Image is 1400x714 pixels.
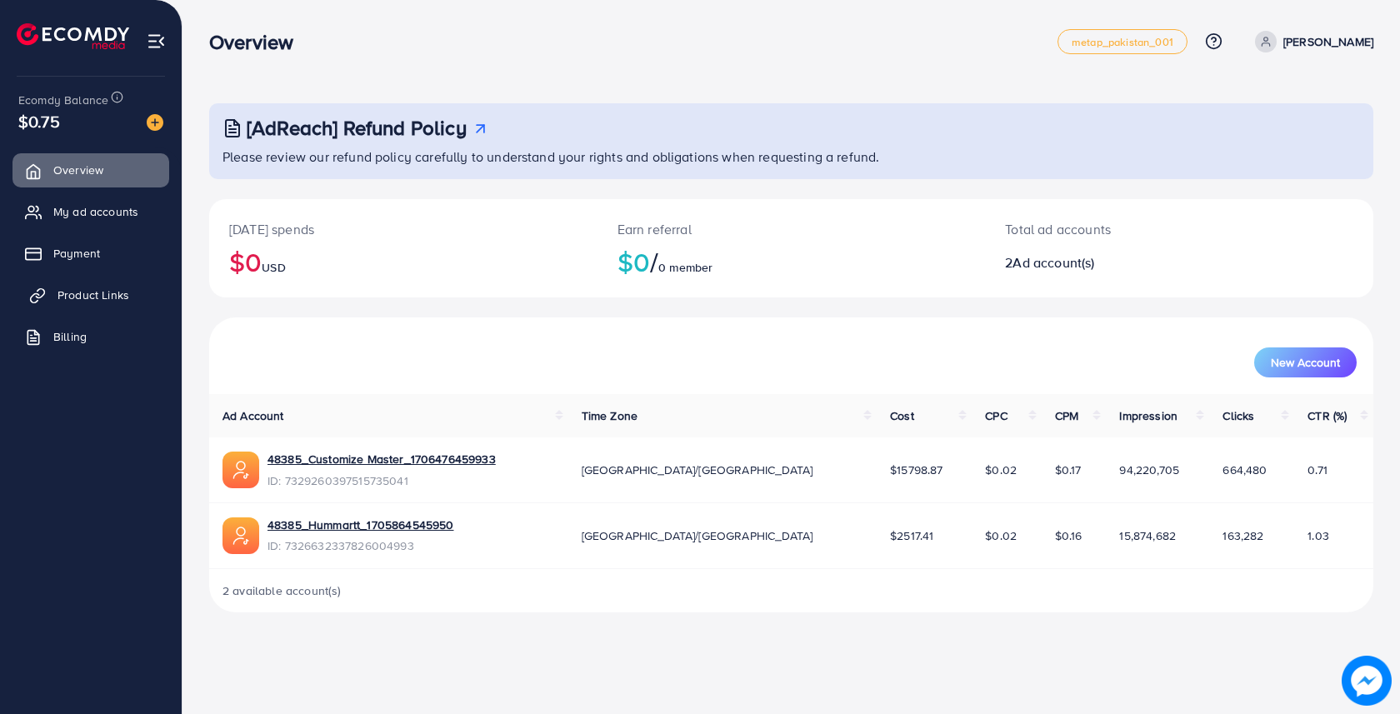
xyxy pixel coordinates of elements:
h3: [AdReach] Refund Policy [247,116,467,140]
span: ID: 7329260397515735041 [267,472,496,489]
span: Cost [890,407,914,424]
img: menu [147,32,166,51]
a: Billing [12,320,169,353]
img: logo [17,23,129,49]
span: 664,480 [1222,462,1267,478]
span: Product Links [57,287,129,303]
span: $0.02 [985,462,1017,478]
p: Total ad accounts [1005,219,1256,239]
a: [PERSON_NAME] [1248,31,1373,52]
img: image [1342,656,1392,706]
h2: 2 [1005,255,1256,271]
span: / [650,242,658,281]
span: New Account [1271,357,1340,368]
span: CTR (%) [1307,407,1347,424]
a: My ad accounts [12,195,169,228]
span: Ad account(s) [1012,253,1094,272]
span: Billing [53,328,87,345]
h2: $0 [229,246,577,277]
span: [GEOGRAPHIC_DATA]/[GEOGRAPHIC_DATA] [582,527,813,544]
span: Ad Account [222,407,284,424]
span: $0.17 [1055,462,1082,478]
span: 94,220,705 [1119,462,1179,478]
a: 48385_Customize Master_1706476459933 [267,451,496,467]
span: 1.03 [1307,527,1329,544]
span: $0.02 [985,527,1017,544]
span: $2517.41 [890,527,933,544]
h3: Overview [209,30,307,54]
a: 48385_Hummartt_1705864545950 [267,517,453,533]
span: Payment [53,245,100,262]
span: Ecomdy Balance [18,92,108,108]
span: Overview [53,162,103,178]
span: Clicks [1222,407,1254,424]
span: $0.75 [18,109,60,133]
span: 163,282 [1222,527,1263,544]
a: Overview [12,153,169,187]
p: [DATE] spends [229,219,577,239]
span: $15798.87 [890,462,942,478]
span: CPM [1055,407,1078,424]
span: Time Zone [582,407,637,424]
span: [GEOGRAPHIC_DATA]/[GEOGRAPHIC_DATA] [582,462,813,478]
a: Product Links [12,278,169,312]
span: $0.16 [1055,527,1082,544]
img: ic-ads-acc.e4c84228.svg [222,517,259,554]
span: ID: 7326632337826004993 [267,537,453,554]
span: Impression [1119,407,1177,424]
a: metap_pakistan_001 [1057,29,1187,54]
span: My ad accounts [53,203,138,220]
a: Payment [12,237,169,270]
img: image [147,114,163,131]
span: 0 member [658,259,712,276]
span: 15,874,682 [1119,527,1176,544]
h2: $0 [617,246,966,277]
span: USD [262,259,285,276]
p: Please review our refund policy carefully to understand your rights and obligations when requesti... [222,147,1363,167]
p: [PERSON_NAME] [1283,32,1373,52]
p: Earn referral [617,219,966,239]
button: New Account [1254,347,1357,377]
img: ic-ads-acc.e4c84228.svg [222,452,259,488]
span: 2 available account(s) [222,582,342,599]
span: CPC [985,407,1007,424]
span: metap_pakistan_001 [1072,37,1173,47]
span: 0.71 [1307,462,1327,478]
